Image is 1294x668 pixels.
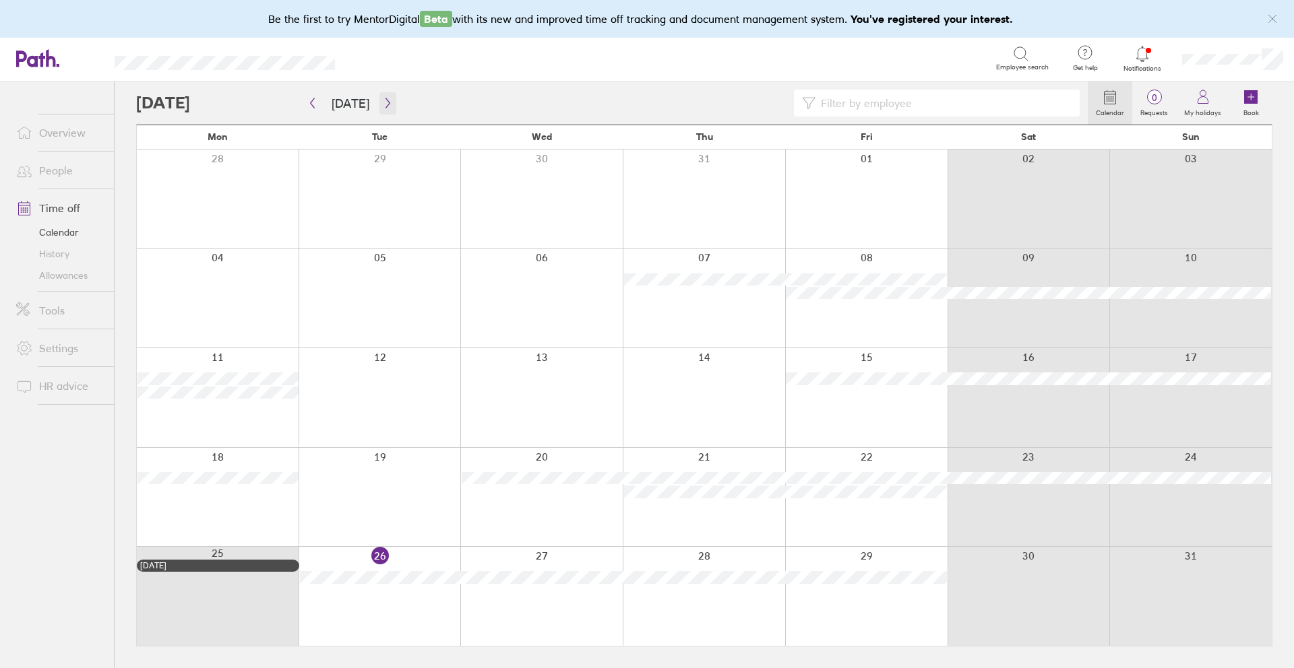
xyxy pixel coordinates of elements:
[532,131,552,142] span: Wed
[5,265,114,286] a: Allowances
[851,12,1013,26] b: You've registered your interest.
[5,372,114,399] a: HR advice
[996,63,1049,71] span: Employee search
[1132,92,1176,103] span: 0
[268,11,1026,27] div: Be the first to try MentorDigital with its new and improved time off tracking and document manage...
[371,52,406,64] div: Search
[1088,105,1132,117] label: Calendar
[1021,131,1036,142] span: Sat
[5,195,114,222] a: Time off
[1121,44,1165,73] a: Notifications
[140,561,296,570] div: [DATE]
[5,335,114,362] a: Settings
[372,131,388,142] span: Tue
[1088,81,1132,125] a: Calendar
[5,119,114,146] a: Overview
[1229,81,1272,125] a: Book
[815,90,1072,116] input: Filter by employee
[861,131,873,142] span: Fri
[5,297,114,324] a: Tools
[1176,81,1229,125] a: My holidays
[208,131,228,142] span: Mon
[321,92,380,114] button: [DATE]
[1064,64,1107,72] span: Get help
[1121,65,1165,73] span: Notifications
[1132,81,1176,125] a: 0Requests
[1182,131,1200,142] span: Sun
[5,243,114,265] a: History
[5,157,114,184] a: People
[1176,105,1229,117] label: My holidays
[420,11,452,27] span: Beta
[5,222,114,243] a: Calendar
[1132,105,1176,117] label: Requests
[696,131,713,142] span: Thu
[1235,105,1267,117] label: Book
